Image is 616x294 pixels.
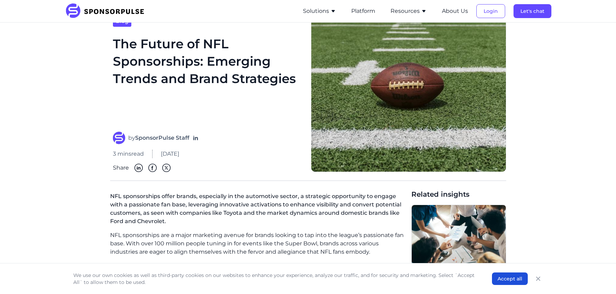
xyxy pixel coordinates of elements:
h1: The Future of NFL Sponsorships: Emerging Trends and Brand Strategies [113,35,303,123]
img: Photo curtesy of Unsplash, Dave Adamson [311,16,506,172]
span: Related insights [411,189,506,199]
button: Solutions [303,7,336,15]
button: Login [476,4,505,18]
p: NFL sponsorships offer brands, especially in the automotive sector, a strategic opportunity to en... [110,189,406,231]
span: by [128,134,189,142]
img: SponsorPulse [65,3,149,19]
p: NFL sponsorships are a major marketing avenue for brands looking to tap into the league’s passion... [110,231,406,256]
button: Close [533,274,543,284]
strong: SponsorPulse Staff [135,134,189,141]
a: Login [476,8,505,14]
span: [DATE] [161,150,179,158]
a: About Us [442,8,468,14]
button: About Us [442,7,468,15]
img: Twitter [162,164,171,172]
button: Platform [351,7,375,15]
img: Photo by Getty Images courtesy of Unsplash [412,205,506,272]
a: Let's chat [514,8,551,14]
img: SponsorPulse Staff [113,132,125,144]
img: Facebook [148,164,157,172]
iframe: Chat Widget [581,261,616,294]
button: Accept all [492,272,528,285]
p: We use our own cookies as well as third-party cookies on our websites to enhance your experience,... [73,272,478,286]
span: 3 mins read [113,150,144,158]
a: Platform [351,8,375,14]
a: Follow on LinkedIn [192,134,199,141]
img: Linkedin [134,164,143,172]
span: Share [113,164,129,172]
button: Let's chat [514,4,551,18]
button: Resources [391,7,427,15]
